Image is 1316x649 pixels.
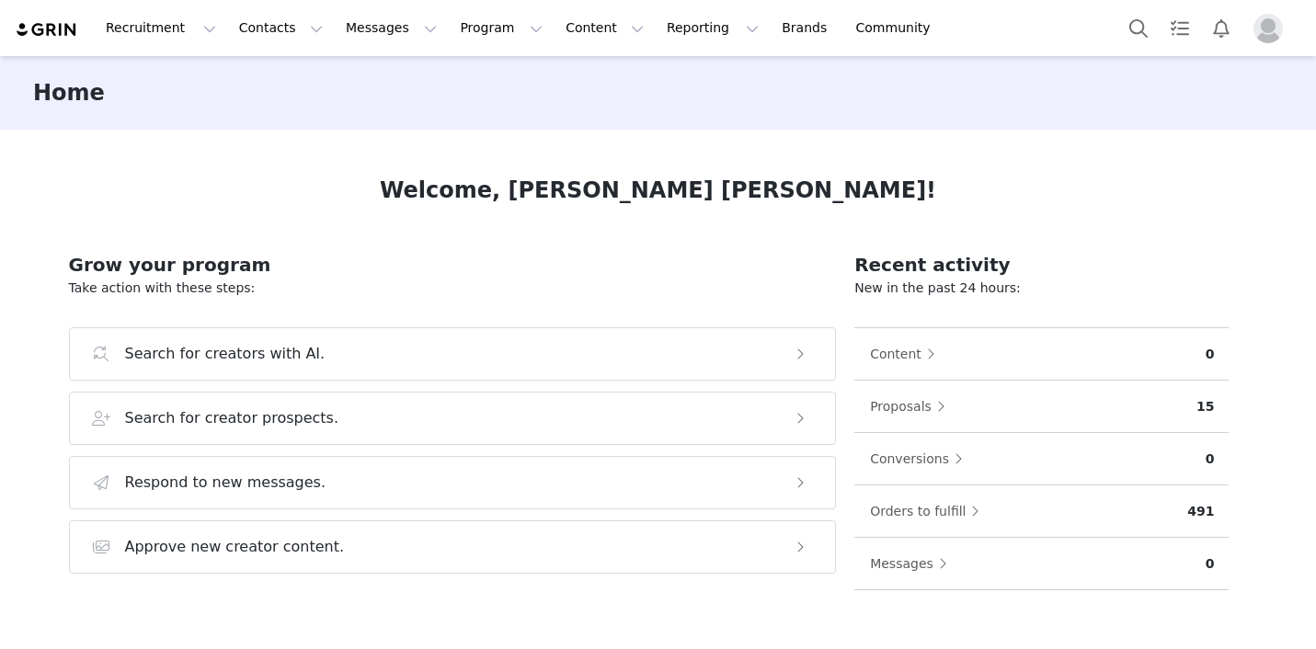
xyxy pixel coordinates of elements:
[771,7,843,49] a: Brands
[656,7,770,49] button: Reporting
[1253,14,1283,43] img: placeholder-profile.jpg
[1196,397,1214,416] p: 15
[380,174,936,207] h1: Welcome, [PERSON_NAME] [PERSON_NAME]!
[1201,7,1242,49] button: Notifications
[69,279,837,298] p: Take action with these steps:
[335,7,448,49] button: Messages
[95,7,227,49] button: Recruitment
[69,392,837,445] button: Search for creator prospects.
[69,520,837,574] button: Approve new creator content.
[449,7,554,49] button: Program
[228,7,334,49] button: Contacts
[125,536,345,558] h3: Approve new creator content.
[69,456,837,509] button: Respond to new messages.
[1160,7,1200,49] a: Tasks
[125,343,326,365] h3: Search for creators with AI.
[1118,7,1159,49] button: Search
[854,279,1229,298] p: New in the past 24 hours:
[125,472,326,494] h3: Respond to new messages.
[869,549,956,578] button: Messages
[1206,345,1215,364] p: 0
[845,7,950,49] a: Community
[869,444,972,473] button: Conversions
[854,251,1229,279] h2: Recent activity
[555,7,655,49] button: Content
[15,21,79,39] img: grin logo
[869,496,989,526] button: Orders to fulfill
[33,76,105,109] h3: Home
[869,339,944,369] button: Content
[1206,450,1215,469] p: 0
[69,251,837,279] h2: Grow your program
[1242,14,1301,43] button: Profile
[1206,554,1215,574] p: 0
[69,327,837,381] button: Search for creators with AI.
[1187,502,1214,521] p: 491
[869,392,955,421] button: Proposals
[125,407,339,429] h3: Search for creator prospects.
